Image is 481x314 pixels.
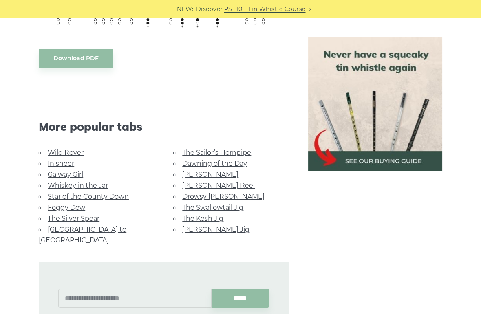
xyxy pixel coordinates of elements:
span: More popular tabs [39,120,288,134]
a: Wild Rover [48,149,84,156]
a: Drowsy [PERSON_NAME] [182,193,265,200]
a: Whiskey in the Jar [48,182,108,189]
a: [PERSON_NAME] [182,171,238,178]
img: tin whistle buying guide [308,37,442,171]
span: NEW: [177,4,194,14]
a: Inisheer [48,160,74,167]
a: PST10 - Tin Whistle Course [224,4,306,14]
span: Discover [196,4,223,14]
a: [PERSON_NAME] Reel [182,182,255,189]
a: The Kesh Jig [182,215,223,222]
a: Dawning of the Day [182,160,247,167]
a: The Silver Spear [48,215,99,222]
a: The Swallowtail Jig [182,204,243,211]
a: [GEOGRAPHIC_DATA] to [GEOGRAPHIC_DATA] [39,226,126,244]
a: The Sailor’s Hornpipe [182,149,251,156]
a: Star of the County Down [48,193,129,200]
a: [PERSON_NAME] Jig [182,226,249,233]
a: Download PDF [39,49,113,68]
a: Galway Girl [48,171,83,178]
a: Foggy Dew [48,204,85,211]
